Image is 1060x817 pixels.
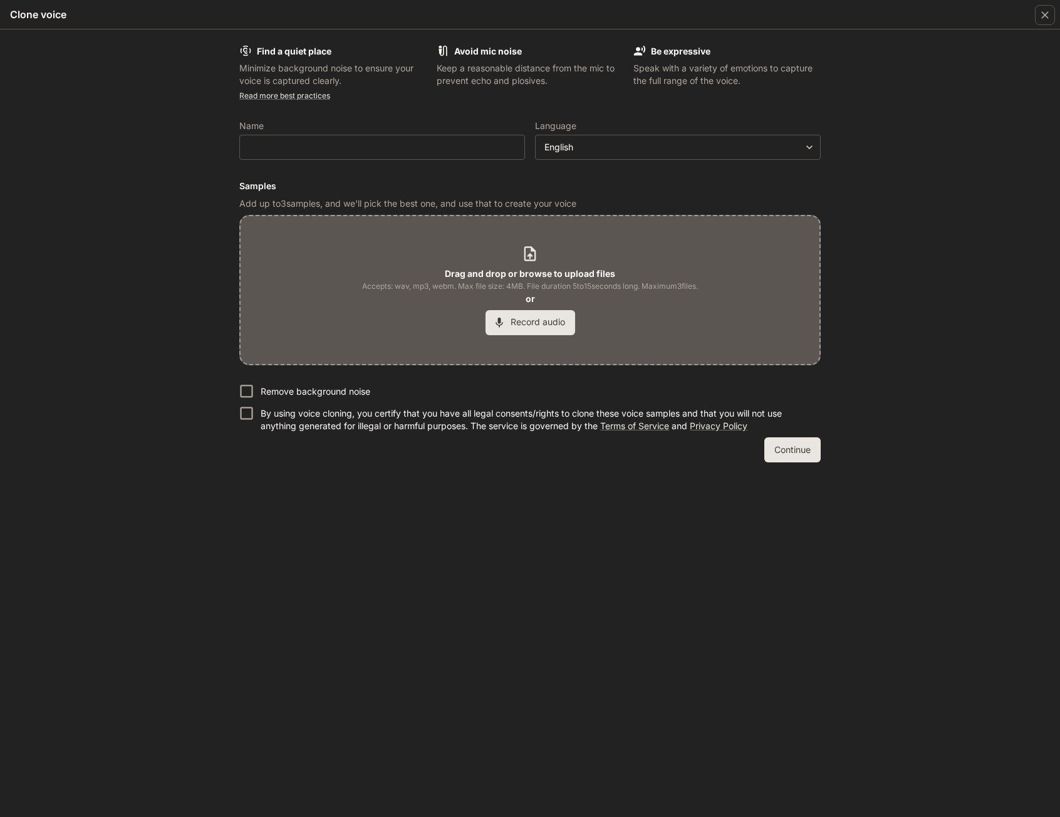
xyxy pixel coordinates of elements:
[600,420,669,431] a: Terms of Service
[486,310,575,335] button: Record audio
[10,8,66,21] h5: Clone voice
[437,62,624,87] p: Keep a reasonable distance from the mic to prevent echo and plosives.
[239,180,821,192] h6: Samples
[536,141,820,154] div: English
[764,437,821,462] button: Continue
[362,280,698,293] span: Accepts: wav, mp3, webm. Max file size: 4MB. File duration 5 to 15 seconds long. Maximum 3 files.
[544,141,800,154] div: English
[257,46,331,56] b: Find a quiet place
[633,62,821,87] p: Speak with a variety of emotions to capture the full range of the voice.
[535,122,576,130] p: Language
[261,407,811,432] p: By using voice cloning, you certify that you have all legal consents/rights to clone these voice ...
[690,420,747,431] a: Privacy Policy
[526,293,535,304] b: or
[454,46,522,56] b: Avoid mic noise
[239,197,821,210] p: Add up to 3 samples, and we'll pick the best one, and use that to create your voice
[261,385,370,398] p: Remove background noise
[239,91,330,100] a: Read more best practices
[239,62,427,87] p: Minimize background noise to ensure your voice is captured clearly.
[445,268,615,279] b: Drag and drop or browse to upload files
[651,46,710,56] b: Be expressive
[239,122,264,130] p: Name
